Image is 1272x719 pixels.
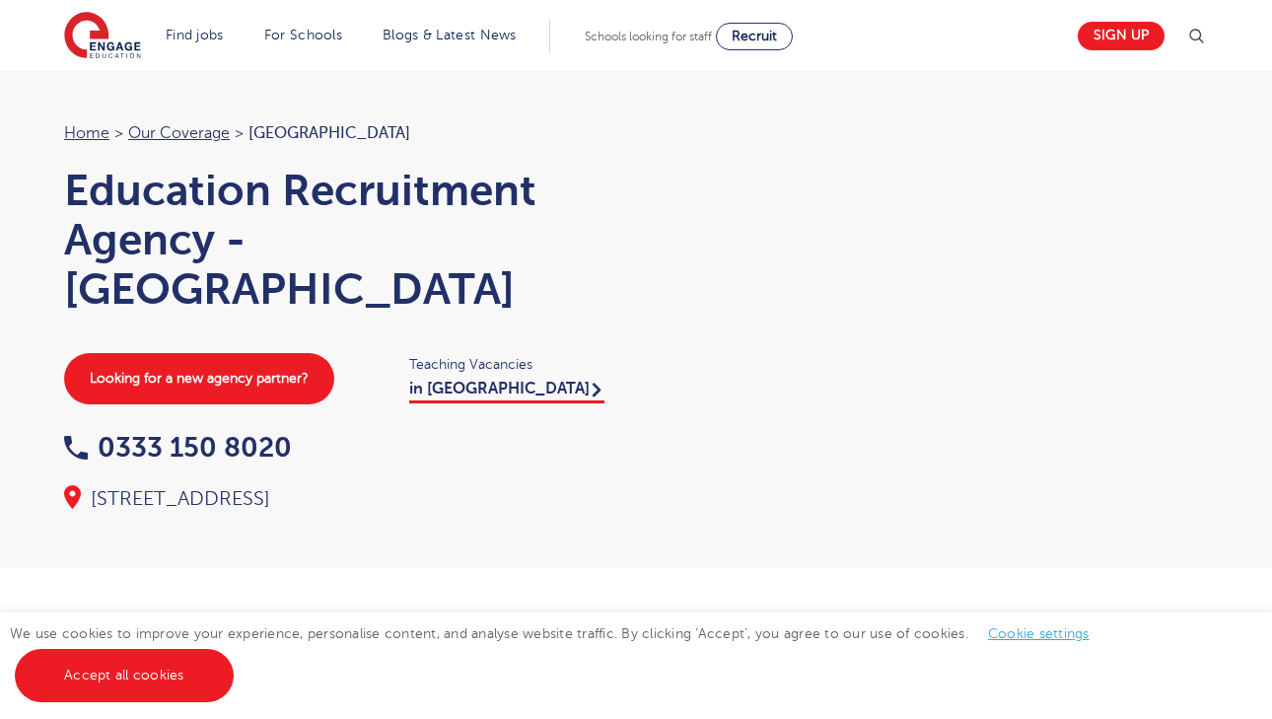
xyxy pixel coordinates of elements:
h1: Education Recruitment Agency - [GEOGRAPHIC_DATA] [64,166,616,314]
a: in [GEOGRAPHIC_DATA] [409,380,604,403]
span: We use cookies to improve your experience, personalise content, and analyse website traffic. By c... [10,626,1109,683]
a: Cookie settings [988,626,1090,641]
a: Accept all cookies [15,649,234,702]
a: Sign up [1078,22,1165,50]
span: > [235,124,244,142]
a: Find jobs [166,28,224,42]
a: Home [64,124,109,142]
span: Recruit [732,29,777,43]
span: > [114,124,123,142]
a: 0333 150 8020 [64,432,292,463]
span: [GEOGRAPHIC_DATA] [248,124,410,142]
span: Schools looking for staff [585,30,712,43]
a: Recruit [716,23,793,50]
a: Looking for a new agency partner? [64,353,334,404]
a: For Schools [264,28,342,42]
a: Our coverage [128,124,230,142]
nav: breadcrumb [64,120,616,146]
span: Teaching Vacancies [409,353,616,376]
div: [STREET_ADDRESS] [64,485,616,513]
img: Engage Education [64,12,141,61]
a: Blogs & Latest News [383,28,517,42]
